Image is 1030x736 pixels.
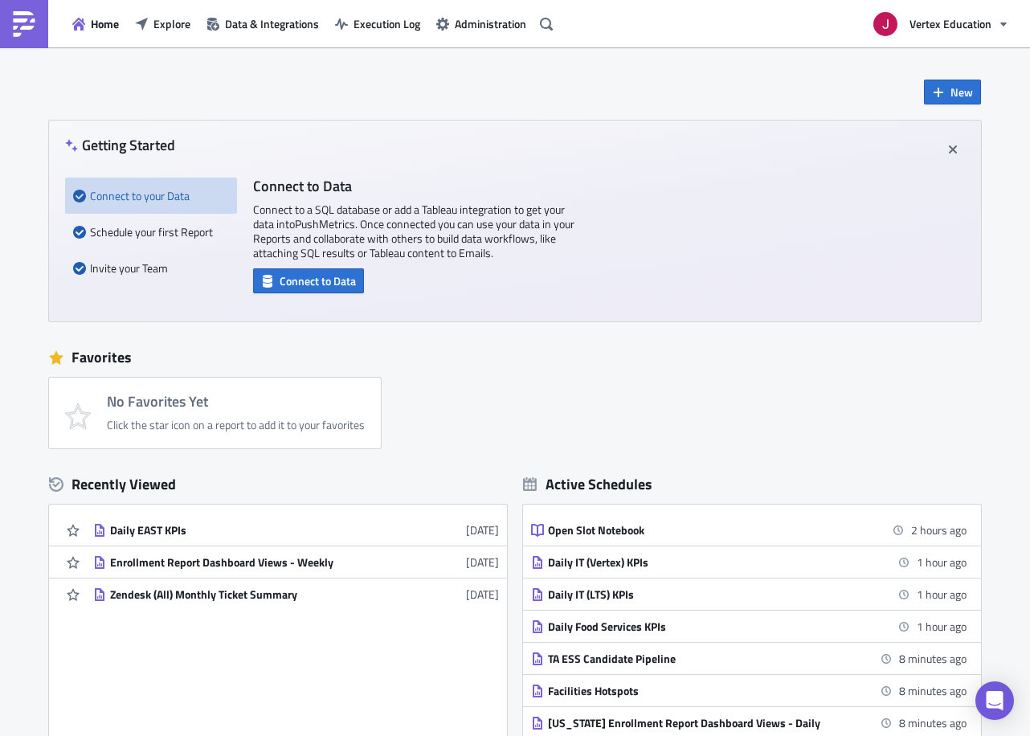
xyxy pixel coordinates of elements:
time: 2025-09-18 09:45 [917,554,967,570]
div: Daily Food Services KPIs [548,619,829,634]
div: Daily EAST KPIs [110,523,391,538]
button: Data & Integrations [198,11,327,36]
div: Enrollment Report Dashboard Views - Weekly [110,555,391,570]
a: Daily IT (LTS) KPIs1 hour ago [531,579,967,610]
div: Schedule your first Report [73,214,229,250]
a: Daily EAST KPIs[DATE] [93,514,499,546]
h4: No Favorites Yet [107,394,365,410]
time: 2025-09-18 09:46 [917,586,967,603]
img: Avatar [872,10,899,38]
a: Daily IT (Vertex) KPIs1 hour ago [531,546,967,578]
div: Daily IT (LTS) KPIs [548,587,829,602]
time: 2025-08-28T20:50:47Z [466,586,499,603]
p: Connect to a SQL database or add a Tableau integration to get your data into PushMetrics . Once c... [253,202,574,260]
span: New [950,84,973,100]
span: Data & Integrations [225,15,319,32]
a: Open Slot Notebook2 hours ago [531,514,967,546]
div: [US_STATE] Enrollment Report Dashboard Views - Daily [548,716,829,730]
button: Explore [127,11,198,36]
div: Invite your Team [73,250,229,286]
time: 2025-09-18 11:00 [899,682,967,699]
time: 2025-09-18 11:00 [899,650,967,667]
time: 2025-09-18 09:00 [911,521,967,538]
button: Home [64,11,127,36]
span: Execution Log [354,15,420,32]
button: New [924,80,981,104]
div: Connect to your Data [73,178,229,214]
div: Daily IT (Vertex) KPIs [548,555,829,570]
button: Execution Log [327,11,428,36]
img: PushMetrics [11,11,37,37]
h4: Getting Started [65,137,175,153]
a: Daily Food Services KPIs1 hour ago [531,611,967,642]
div: Open Slot Notebook [548,523,829,538]
time: 2025-09-18 09:50 [917,618,967,635]
h4: Connect to Data [253,178,574,194]
div: Facilities Hotspots [548,684,829,698]
time: 2025-09-02T20:07:35Z [466,521,499,538]
div: Recently Viewed [49,472,507,497]
button: Connect to Data [253,268,364,293]
a: Connect to Data [253,271,364,288]
button: Administration [428,11,534,36]
div: Active Schedules [523,475,652,493]
span: Home [91,15,119,32]
span: Vertex Education [909,15,991,32]
span: Explore [153,15,190,32]
a: Facilities Hotspots8 minutes ago [531,675,967,706]
div: Click the star icon on a report to add it to your favorites [107,418,365,432]
button: Vertex Education [864,6,1018,42]
span: Administration [455,15,526,32]
a: Enrollment Report Dashboard Views - Weekly[DATE] [93,546,499,578]
a: TA ESS Candidate Pipeline8 minutes ago [531,643,967,674]
div: Open Intercom Messenger [975,681,1014,720]
time: 2025-09-02T19:42:48Z [466,554,499,570]
time: 2025-09-18 11:00 [899,714,967,731]
div: TA ESS Candidate Pipeline [548,652,829,666]
div: Zendesk (All) Monthly Ticket Summary [110,587,391,602]
div: Favorites [49,346,981,370]
a: Zendesk (All) Monthly Ticket Summary[DATE] [93,579,499,610]
span: Connect to Data [280,272,356,289]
